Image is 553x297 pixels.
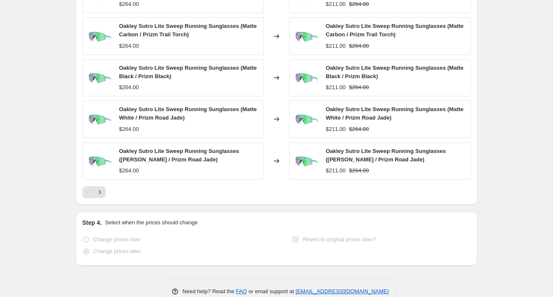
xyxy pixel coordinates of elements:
p: Select when the prices should change [105,218,197,227]
span: Oakley Sutro Lite Sweep Running Sunglasses (Matte Black / Prizm Black) [326,65,464,79]
button: Next [94,186,106,198]
strike: $264.00 [349,125,369,134]
div: $211.00 [326,125,346,134]
img: OakleySutroLiteSweepRunningSunglasses-MatteCeleste_PrizmRoadJade_80x.jpg [294,65,319,90]
span: Oakley Sutro Lite Sweep Running Sunglasses (Matte Black / Prizm Black) [119,65,257,79]
div: $264.00 [119,83,139,92]
strike: $264.00 [349,166,369,175]
span: Oakley Sutro Lite Sweep Running Sunglasses (Matte Carbon / Prizm Trail Torch) [119,23,257,38]
a: FAQ [236,288,247,294]
h2: Step 4. [82,218,102,227]
img: OakleySutroLiteSweepRunningSunglasses-MatteCeleste_PrizmRoadJade_80x.jpg [87,65,112,90]
span: Change prices now [93,236,140,243]
span: Oakley Sutro Lite Sweep Running Sunglasses ([PERSON_NAME] / Prizm Road Jade) [119,148,239,163]
a: [EMAIL_ADDRESS][DOMAIN_NAME] [296,288,389,294]
span: Oakley Sutro Lite Sweep Running Sunglasses (Matte Carbon / Prizm Trail Torch) [326,23,464,38]
span: Revert to original prices later? [303,236,376,243]
img: OakleySutroLiteSweepRunningSunglasses-MatteCeleste_PrizmRoadJade_80x.jpg [294,106,319,132]
img: OakleySutroLiteSweepRunningSunglasses-MatteCeleste_PrizmRoadJade_80x.jpg [294,148,319,174]
span: Oakley Sutro Lite Sweep Running Sunglasses (Matte White / Prizm Road Jade) [119,106,257,121]
div: $264.00 [119,42,139,50]
img: OakleySutroLiteSweepRunningSunglasses-MatteCeleste_PrizmRoadJade_80x.jpg [87,148,112,174]
div: $211.00 [326,42,346,50]
nav: Pagination [82,186,106,198]
span: Need help? Read the [183,288,236,294]
div: $211.00 [326,166,346,175]
span: Oakley Sutro Lite Sweep Running Sunglasses (Matte White / Prizm Road Jade) [326,106,464,121]
span: Oakley Sutro Lite Sweep Running Sunglasses ([PERSON_NAME] / Prizm Road Jade) [326,148,446,163]
img: OakleySutroLiteSweepRunningSunglasses-MatteCeleste_PrizmRoadJade_80x.jpg [87,24,112,49]
img: OakleySutroLiteSweepRunningSunglasses-MatteCeleste_PrizmRoadJade_80x.jpg [294,24,319,49]
div: $264.00 [119,125,139,134]
div: $211.00 [326,83,346,92]
span: Change prices later [93,248,141,254]
strike: $264.00 [349,83,369,92]
span: or email support at [247,288,296,294]
img: OakleySutroLiteSweepRunningSunglasses-MatteCeleste_PrizmRoadJade_80x.jpg [87,106,112,132]
strike: $264.00 [349,42,369,50]
div: $264.00 [119,166,139,175]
